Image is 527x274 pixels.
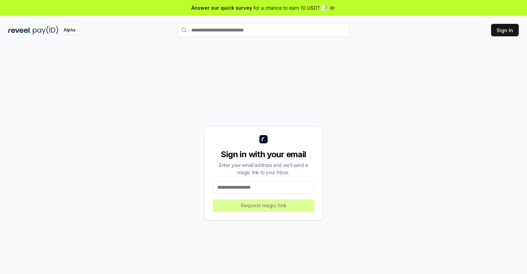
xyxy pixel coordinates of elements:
[213,161,314,176] div: Enter your email address and we’ll send a magic link to your inbox.
[60,26,79,35] div: Alpha
[8,26,31,35] img: reveel_dark
[491,24,519,36] button: Sign In
[33,26,58,35] img: pay_id
[259,135,268,143] img: logo_small
[253,4,327,11] span: for a chance to earn 10 USDT 📝
[213,149,314,160] div: Sign in with your email
[191,4,252,11] span: Answer our quick survey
